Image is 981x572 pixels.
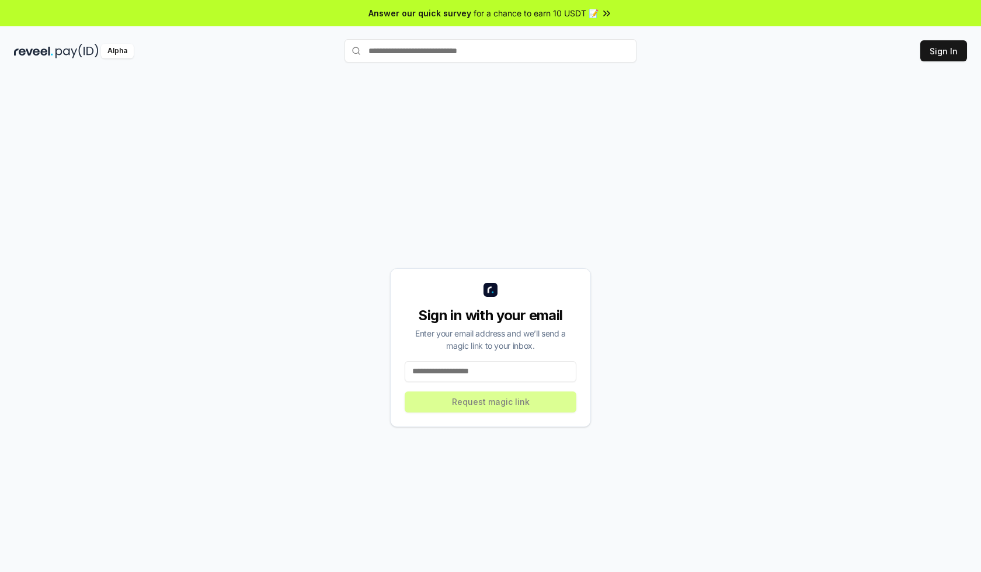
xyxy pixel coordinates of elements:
[474,7,599,19] span: for a chance to earn 10 USDT 📝
[101,44,134,58] div: Alpha
[483,283,498,297] img: logo_small
[405,327,576,352] div: Enter your email address and we’ll send a magic link to your inbox.
[55,44,99,58] img: pay_id
[14,44,53,58] img: reveel_dark
[368,7,471,19] span: Answer our quick survey
[405,306,576,325] div: Sign in with your email
[920,40,967,61] button: Sign In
